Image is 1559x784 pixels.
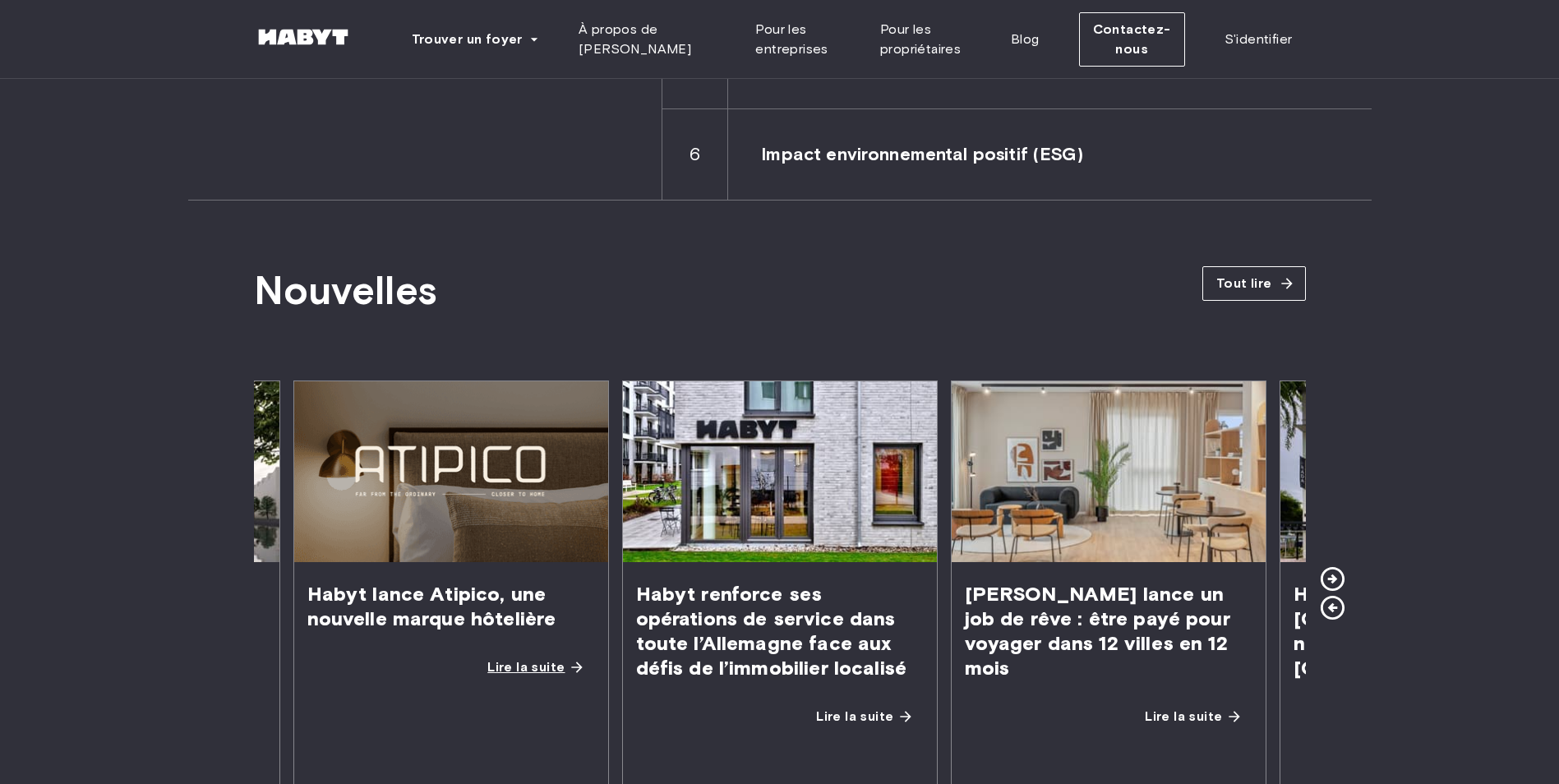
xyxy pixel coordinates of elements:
[474,651,594,684] a: Lire la suite
[487,657,565,677] span: Lire la suite
[294,562,608,651] span: Habyt lance Atipico, une nouvelle marque hôtelière
[1202,266,1306,301] a: Tout lire
[880,20,985,59] span: Pour les propriétaires
[803,700,923,733] a: Lire la suite
[254,29,353,45] img: Habyt
[1216,274,1272,293] span: Tout lire
[399,23,552,56] button: Trouver un foyer
[998,13,1053,66] a: Blog
[1132,700,1252,733] a: Lire la suite
[867,13,998,66] a: Pour les propriétaires
[565,13,743,66] a: À propos de [PERSON_NAME]
[1145,707,1222,726] span: Lire la suite
[952,562,1266,700] span: [PERSON_NAME] lance un job de rêve : être payé pour voyager dans 12 villes en 12 mois
[816,707,893,726] span: Lire la suite
[579,20,730,59] span: À propos de [PERSON_NAME]
[761,143,1082,165] b: Impact environnemental positif (ESG)
[1211,23,1306,56] a: S'identifier
[623,562,937,700] span: Habyt renforce ses opérations de service dans toute l’Allemagne face aux défis de l’immobilier lo...
[755,20,854,59] span: Pour les entreprises
[412,30,523,49] span: Trouver un foyer
[690,142,700,167] span: 6
[742,13,867,66] a: Pour les entreprises
[1079,12,1185,67] button: Contactez-nous
[1225,30,1293,49] span: S'identifier
[254,266,436,315] span: Nouvelles
[1011,30,1040,49] span: Blog
[1093,20,1171,59] span: Contactez-nous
